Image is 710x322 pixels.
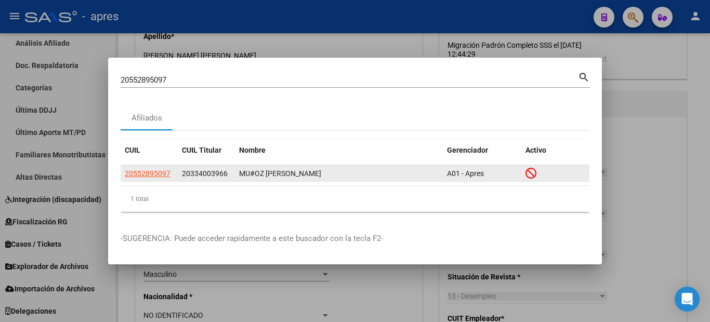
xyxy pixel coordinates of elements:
[447,146,488,154] span: Gerenciador
[239,168,439,180] div: MU#OZ [PERSON_NAME]
[121,186,589,212] div: 1 total
[182,169,228,178] span: 20334003966
[178,139,235,162] datatable-header-cell: CUIL Titular
[121,233,589,245] p: -SUGERENCIA: Puede acceder rapidamente a este buscador con la tecla F2-
[235,139,443,162] datatable-header-cell: Nombre
[132,112,162,124] div: Afiliados
[182,146,221,154] span: CUIL Titular
[125,146,140,154] span: CUIL
[125,169,170,178] span: 20552895097
[239,146,266,154] span: Nombre
[447,169,484,178] span: A01 - Apres
[443,139,521,162] datatable-header-cell: Gerenciador
[121,139,178,162] datatable-header-cell: CUIL
[521,139,589,162] datatable-header-cell: Activo
[578,70,590,83] mat-icon: search
[525,146,546,154] span: Activo
[675,287,700,312] div: Open Intercom Messenger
